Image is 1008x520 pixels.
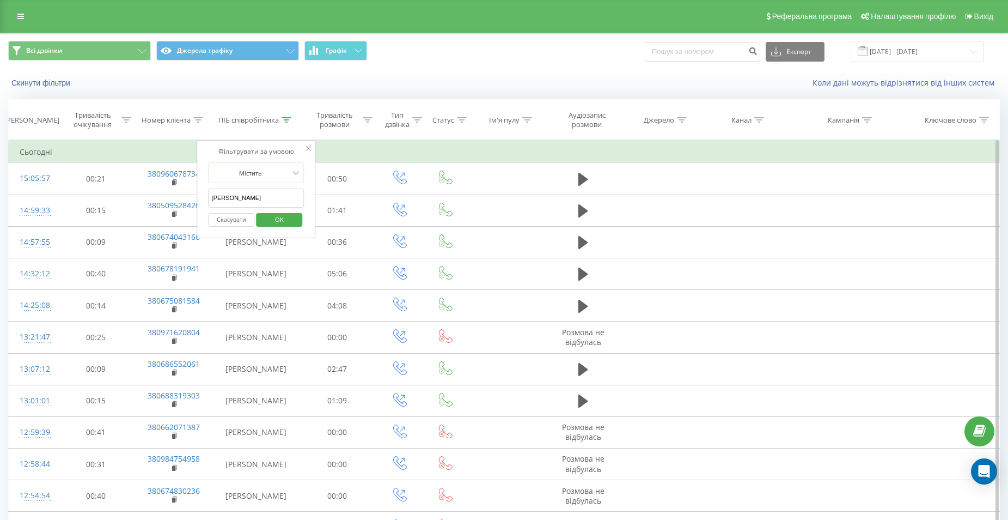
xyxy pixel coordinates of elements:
div: Номер клієнта [142,116,191,125]
a: 380675081584 [148,295,200,306]
a: 380509528420 [148,200,200,210]
td: 01:41 [299,195,375,226]
div: 15:05:57 [20,168,46,189]
div: 12:54:54 [20,485,46,506]
a: 380984754958 [148,454,200,464]
td: [PERSON_NAME] [213,385,299,416]
td: 00:00 [299,416,375,448]
span: Налаштування профілю [871,12,956,21]
span: Розмова не відбулась [562,486,604,506]
td: 00:09 [57,226,133,258]
td: 00:41 [57,416,133,448]
td: 00:36 [299,226,375,258]
td: 00:14 [57,290,133,322]
span: Всі дзвінки [26,46,62,55]
span: Розмова не відбулась [562,327,604,347]
div: 13:07:12 [20,359,46,380]
a: 380686552061 [148,359,200,369]
td: 01:09 [299,385,375,416]
div: 14:32:12 [20,263,46,285]
div: Аудіозапис розмови [557,111,618,129]
div: Канал [731,116,752,125]
td: 00:00 [299,480,375,512]
div: Тривалість розмови [309,111,360,129]
input: Пошук за номером [645,42,760,62]
div: 12:58:44 [20,454,46,475]
td: 02:47 [299,353,375,385]
td: 00:15 [57,195,133,226]
a: 380960678734 [148,168,200,179]
button: Графік [304,41,367,61]
div: Ключове слово [925,116,976,125]
span: Реферальна програма [772,12,852,21]
a: 380678191941 [148,263,200,274]
button: Джерела трафіку [156,41,299,61]
div: Тип дзвінка [385,111,410,129]
td: [PERSON_NAME] [213,322,299,353]
td: [PERSON_NAME] [213,353,299,385]
span: Розмова не відбулась [562,422,604,442]
div: Фільтрувати за умовою [209,146,304,157]
td: 00:25 [57,322,133,353]
td: 00:40 [57,258,133,289]
div: Тривалість очікування [67,111,118,129]
td: [PERSON_NAME] [213,449,299,480]
a: Коли дані можуть відрізнятися вiд інших систем [812,77,1000,88]
div: Статус [432,116,454,125]
div: 13:21:47 [20,326,46,348]
td: 00:00 [299,449,375,480]
td: [PERSON_NAME] [213,258,299,289]
div: 13:01:01 [20,390,46,412]
a: 380674830236 [148,486,200,496]
td: 00:15 [57,385,133,416]
div: [PERSON_NAME] [4,116,59,125]
div: Кампанія [828,116,859,125]
td: 05:06 [299,258,375,289]
button: Експорт [766,42,824,62]
td: [PERSON_NAME] [213,416,299,448]
a: 380971620804 [148,327,200,337]
td: [PERSON_NAME] [213,290,299,322]
div: ПІБ співробітника [218,116,279,125]
button: OK [256,213,302,227]
td: Сьогодні [9,141,1000,163]
div: 12:59:39 [20,422,46,443]
a: 380688319303 [148,390,200,401]
a: 380662071387 [148,422,200,432]
div: 14:25:08 [20,295,46,316]
input: Введіть значення [209,189,304,208]
button: Всі дзвінки [8,41,151,61]
td: 00:40 [57,480,133,512]
td: 00:31 [57,449,133,480]
button: Скасувати [209,213,255,227]
td: 00:09 [57,353,133,385]
div: Open Intercom Messenger [971,458,997,485]
div: Джерело [644,116,674,125]
td: [PERSON_NAME] [213,226,299,258]
td: 00:21 [57,163,133,195]
div: 14:59:33 [20,200,46,221]
span: Розмова не відбулась [562,454,604,474]
div: 14:57:55 [20,232,46,253]
td: 00:50 [299,163,375,195]
span: Вихід [974,12,993,21]
td: [PERSON_NAME] [213,480,299,512]
td: 00:00 [299,322,375,353]
div: Ім'я пулу [489,116,520,125]
span: OK [264,211,295,228]
button: Скинути фільтри [8,78,76,88]
a: 380674043166 [148,232,200,242]
td: 04:08 [299,290,375,322]
span: Графік [326,47,347,55]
